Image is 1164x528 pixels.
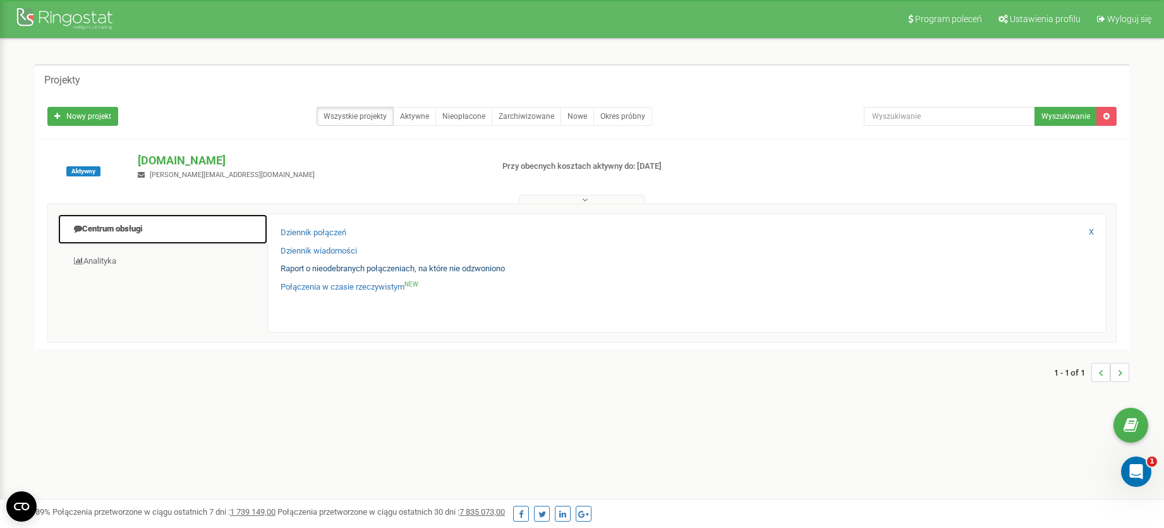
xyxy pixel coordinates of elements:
span: Połączenia przetworzone w ciągu ostatnich 7 dni : [52,507,276,517]
button: Open CMP widget [6,491,37,522]
span: 1 [1147,457,1157,467]
a: Aktywne [393,107,436,126]
a: Nowy projekt [47,107,118,126]
a: Połączenia w czasie rzeczywistymNEW [281,281,418,293]
span: Wyloguj się [1107,14,1151,24]
span: [PERSON_NAME][EMAIL_ADDRESS][DOMAIN_NAME] [150,171,315,179]
nav: ... [1054,350,1129,395]
a: Okres próbny [593,107,652,126]
a: Centrum obsługi [58,214,268,245]
span: Program poleceń [915,14,982,24]
span: 1 - 1 of 1 [1054,363,1091,382]
h5: Projekty [44,75,80,86]
a: X [1089,226,1094,238]
sup: NEW [404,281,418,288]
a: Zarchiwizowane [492,107,561,126]
iframe: Intercom live chat [1121,457,1151,487]
u: 7 835 073,00 [459,507,505,517]
span: Połączenia przetworzone w ciągu ostatnich 30 dni : [277,507,505,517]
input: Wyszukiwanie [864,107,1036,126]
p: [DOMAIN_NAME] [138,152,482,169]
a: Nowe [561,107,594,126]
span: Aktywny [66,166,100,176]
p: Przy obecnych kosztach aktywny do: [DATE] [502,161,756,173]
a: Dziennik połączeń [281,227,346,239]
a: Raport o nieodebranych połączeniach, na które nie odzwoniono [281,263,505,275]
a: Nieopłacone [435,107,492,126]
u: 1 739 149,00 [230,507,276,517]
span: Ustawienia profilu [1010,14,1081,24]
a: Dziennik wiadomości [281,245,357,257]
a: Analityka [58,246,268,277]
button: Wyszukiwanie [1034,107,1097,126]
a: Wszystkie projekty [317,107,394,126]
